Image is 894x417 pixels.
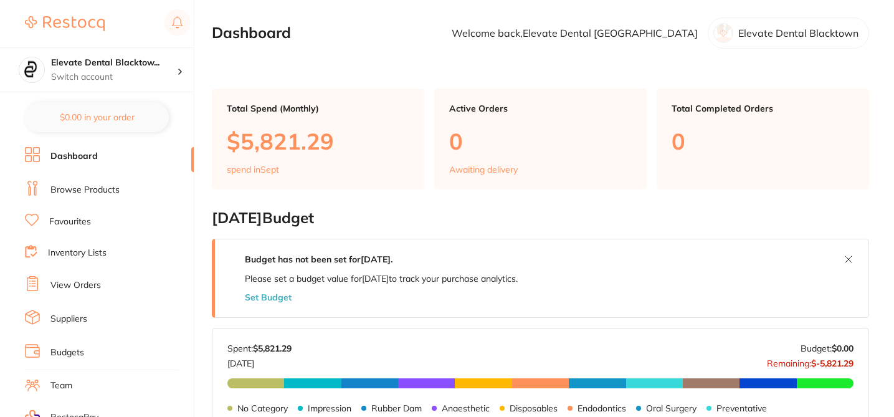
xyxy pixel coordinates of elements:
a: Favourites [49,216,91,228]
h2: Dashboard [212,24,291,42]
p: spend in Sept [227,165,279,175]
p: Budget: [801,343,854,353]
a: View Orders [50,279,101,292]
strong: $5,821.29 [253,343,292,354]
a: Inventory Lists [48,247,107,259]
p: Rubber Dam [371,403,422,413]
a: Total Completed Orders0 [657,89,869,189]
p: Switch account [51,71,177,84]
a: Budgets [50,347,84,359]
button: $0.00 in your order [25,102,169,132]
strong: Budget has not been set for [DATE] . [245,254,392,265]
a: Suppliers [50,313,87,325]
button: Set Budget [245,292,292,302]
p: Spent: [227,343,292,353]
strong: $0.00 [832,343,854,354]
p: 0 [672,128,854,154]
p: Remaining: [767,353,854,368]
p: Endodontics [578,403,626,413]
p: Please set a budget value for [DATE] to track your purchase analytics. [245,274,518,284]
a: Browse Products [50,184,120,196]
p: Elevate Dental Blacktown [738,27,858,39]
p: Total Spend (Monthly) [227,103,409,113]
p: 0 [449,128,632,154]
p: Awaiting delivery [449,165,518,175]
img: Elevate Dental Blacktown [19,57,44,82]
p: [DATE] [227,353,292,368]
p: No Category [237,403,288,413]
a: Team [50,380,72,392]
p: Welcome back, Elevate Dental [GEOGRAPHIC_DATA] [452,27,698,39]
strong: $-5,821.29 [811,358,854,369]
p: Total Completed Orders [672,103,854,113]
p: Preventative [716,403,767,413]
p: Anaesthetic [442,403,490,413]
h2: [DATE] Budget [212,209,869,227]
p: $5,821.29 [227,128,409,154]
a: Total Spend (Monthly)$5,821.29spend inSept [212,89,424,189]
a: Active Orders0Awaiting delivery [434,89,647,189]
p: Oral Surgery [646,403,697,413]
p: Active Orders [449,103,632,113]
a: Restocq Logo [25,9,105,38]
p: Impression [308,403,351,413]
h4: Elevate Dental Blacktown [51,57,177,69]
a: Dashboard [50,150,98,163]
p: Disposables [510,403,558,413]
img: Restocq Logo [25,16,105,31]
